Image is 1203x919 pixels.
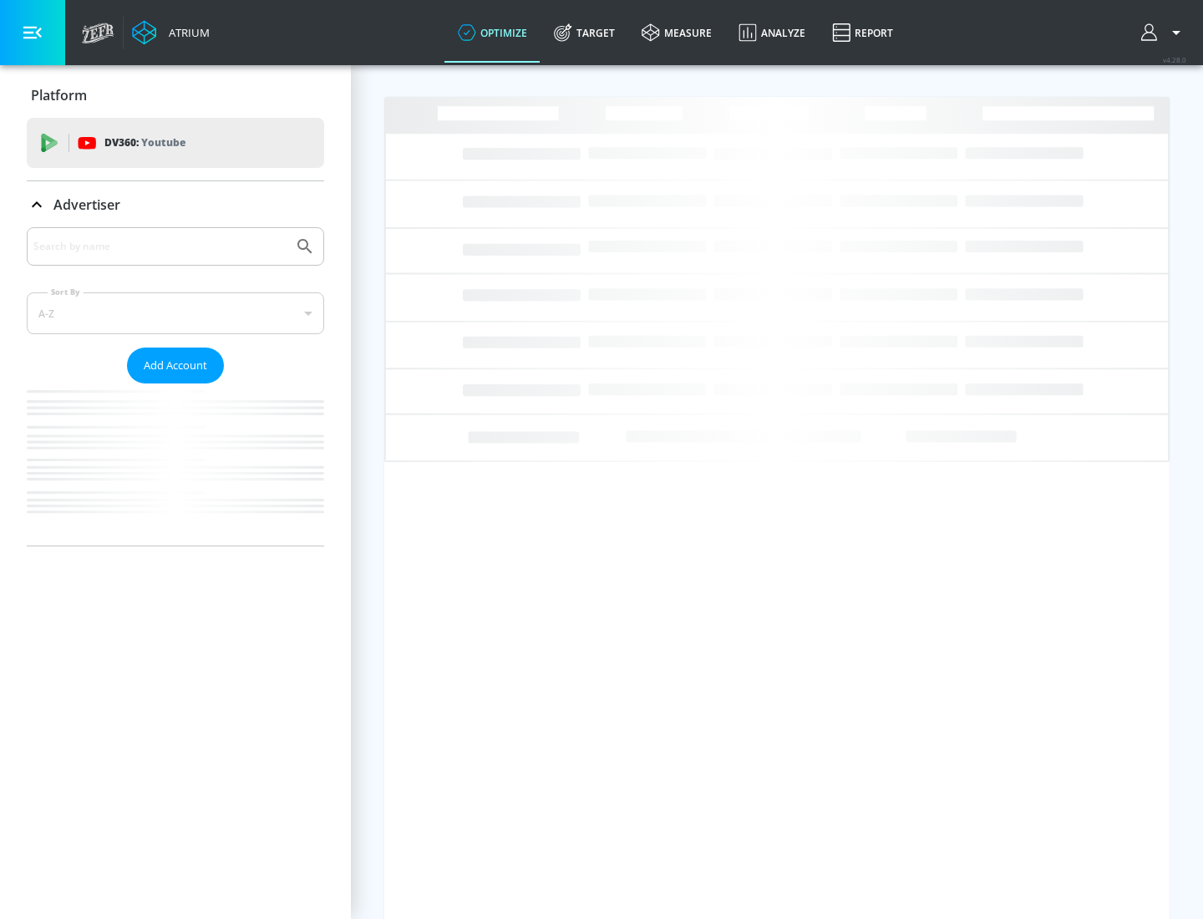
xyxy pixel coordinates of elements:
p: Advertiser [53,195,120,214]
div: Advertiser [27,227,324,546]
div: DV360: Youtube [27,118,324,168]
p: DV360: [104,134,185,152]
input: Search by name [33,236,287,257]
nav: list of Advertiser [27,383,324,546]
a: optimize [444,3,541,63]
div: Platform [27,72,324,119]
a: Analyze [725,3,819,63]
a: Target [541,3,628,63]
p: Platform [31,86,87,104]
span: v 4.28.0 [1163,55,1186,64]
div: Advertiser [27,181,324,228]
div: A-Z [27,292,324,334]
p: Youtube [141,134,185,151]
label: Sort By [48,287,84,297]
a: Report [819,3,906,63]
span: Add Account [144,356,207,375]
a: Atrium [132,20,210,45]
button: Add Account [127,348,224,383]
a: measure [628,3,725,63]
div: Atrium [162,25,210,40]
